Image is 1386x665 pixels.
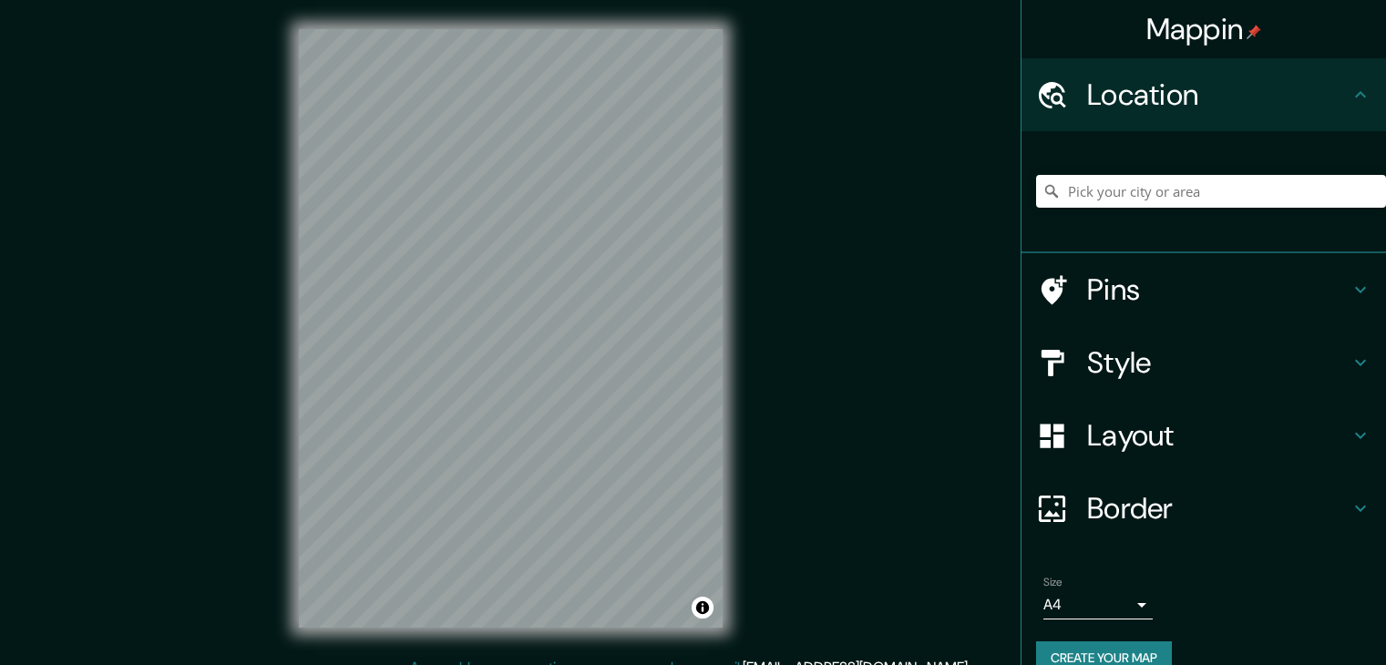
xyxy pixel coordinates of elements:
h4: Location [1087,77,1350,113]
h4: Mappin [1146,11,1262,47]
div: Border [1022,472,1386,545]
div: A4 [1043,590,1153,619]
button: Toggle attribution [692,597,714,619]
iframe: Help widget launcher [1224,594,1366,645]
h4: Style [1087,344,1350,381]
input: Pick your city or area [1036,175,1386,208]
div: Location [1022,58,1386,131]
label: Size [1043,575,1063,590]
canvas: Map [299,29,723,628]
h4: Border [1087,490,1350,527]
div: Style [1022,326,1386,399]
h4: Pins [1087,271,1350,308]
h4: Layout [1087,417,1350,454]
div: Pins [1022,253,1386,326]
div: Layout [1022,399,1386,472]
img: pin-icon.png [1247,25,1261,39]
